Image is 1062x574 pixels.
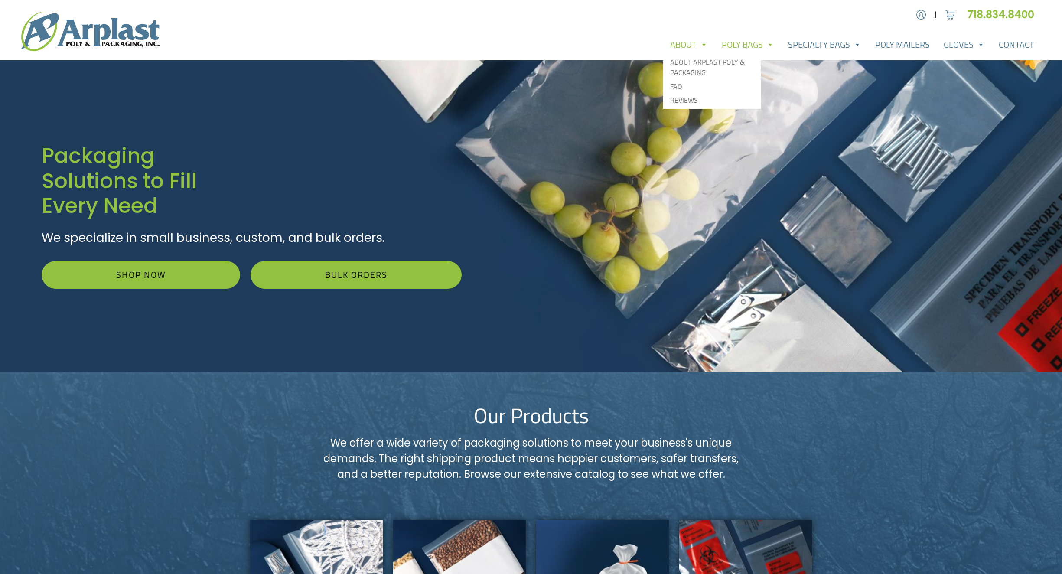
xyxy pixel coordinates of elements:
span: | [935,10,937,20]
a: Poly Bags [715,36,781,53]
a: About [663,36,715,53]
a: Bulk Orders [251,261,462,289]
h2: Our Products [250,403,812,428]
a: Specialty Bags [781,36,868,53]
a: Gloves [937,36,992,53]
a: About Arplast Poly & Packaging [665,55,759,79]
p: We specialize in small business, custom, and bulk orders. [42,229,462,247]
a: Poly Mailers [868,36,937,53]
h1: Packaging Solutions to Fill Every Need [42,143,462,219]
p: We offer a wide variety of packaging solutions to meet your business's unique demands. The right ... [320,435,742,482]
a: Reviews [665,93,759,107]
a: Contact [992,36,1041,53]
a: Shop Now [42,261,240,289]
a: 718.834.8400 [967,7,1041,22]
img: logo [21,12,160,51]
a: FAQ [665,79,759,93]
